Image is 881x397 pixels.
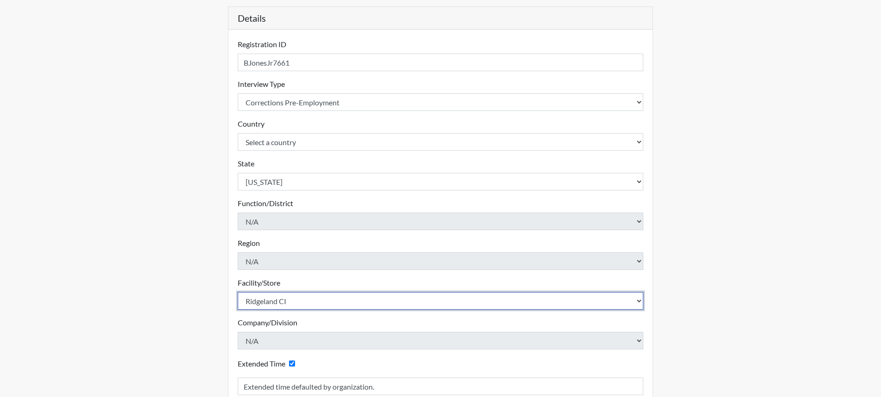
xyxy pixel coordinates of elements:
[238,54,644,71] input: Insert a Registration ID, which needs to be a unique alphanumeric value for each interviewee
[238,39,286,50] label: Registration ID
[228,7,653,30] h5: Details
[238,378,644,395] input: Reason for Extension
[238,79,285,90] label: Interview Type
[238,198,293,209] label: Function/District
[238,358,285,369] label: Extended Time
[238,238,260,249] label: Region
[238,317,297,328] label: Company/Division
[238,357,299,370] div: Checking this box will provide the interviewee with an accomodation of extra time to answer each ...
[238,158,254,169] label: State
[238,277,280,288] label: Facility/Store
[238,118,265,129] label: Country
